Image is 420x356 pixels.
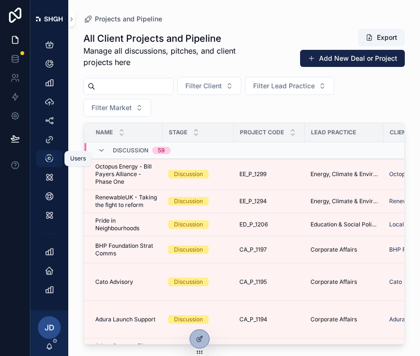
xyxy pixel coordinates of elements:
a: Pride in Neighbourhoods [95,217,157,232]
a: Discussion [168,278,228,286]
button: Select Button [83,99,151,117]
span: Corporate Affairs [310,278,357,286]
span: Stage [169,129,187,136]
a: Adura Launch Support [95,316,157,323]
span: Corporate Affairs [310,316,357,323]
div: Discussion [174,170,203,178]
span: Manage all discussions, pitches, and client projects here [83,45,261,68]
span: Projects and Pipeline [95,14,162,24]
div: Discussion [174,197,203,206]
a: Corporate Affairs [310,316,378,323]
span: CA_P_1194 [239,316,267,323]
span: Lead Practice [311,129,356,136]
span: JD [45,322,55,333]
span: Project Code [240,129,284,136]
a: Octopus Energy - Bill Payers Alliance - Phase One [95,163,157,186]
button: Export [358,29,405,46]
span: Corporate Affairs [310,246,357,253]
a: ED_P_1206 [239,221,299,228]
a: EE_P_1294 [239,197,299,205]
span: CA_P_1197 [239,246,267,253]
span: EE_P_1294 [239,197,267,205]
a: Energy, Climate & Environment [310,197,378,205]
button: Select Button [177,77,241,95]
a: Cato Advisory [95,278,157,286]
span: Name [96,129,113,136]
button: Select Button [245,77,334,95]
a: CA_P_1197 [239,246,299,253]
a: Discussion [168,315,228,324]
span: EE_P_1299 [239,170,266,178]
span: CA_P_1195 [239,278,267,286]
a: Discussion [168,197,228,206]
a: Adura [389,316,405,323]
span: Filter Market [91,103,132,112]
a: CA_P_1195 [239,278,299,286]
a: Discussion [168,170,228,178]
a: Discussion [168,220,228,229]
div: Discussion [174,315,203,324]
img: App logo [36,17,63,21]
a: Energy, Climate & Environment [310,170,378,178]
div: scrollable content [30,38,68,310]
span: Filter Lead Practice [253,81,315,91]
a: Cato [389,278,402,286]
a: BHP Foundation Strat Comms [95,242,157,257]
div: Users [70,155,86,162]
span: Filter Client [185,81,222,91]
button: Add New Deal or Project [300,50,405,67]
span: Cato Advisory [95,278,133,286]
h1: All Client Projects and Pipeline [83,32,261,45]
a: Corporate Affairs [310,278,378,286]
span: ED_P_1206 [239,221,268,228]
div: Discussion [174,278,203,286]
div: Discussion [174,220,203,229]
span: Adura Launch Support [95,316,155,323]
div: Discussion [174,245,203,254]
a: CA_P_1194 [239,316,299,323]
a: Education & Social Policy [310,221,378,228]
span: Client [390,129,410,136]
a: Corporate Affairs [310,246,378,253]
span: Discussion [113,147,148,154]
a: EE_P_1299 [239,170,299,178]
a: Discussion [168,245,228,254]
div: 59 [158,147,165,154]
a: Projects and Pipeline [83,14,162,24]
a: RenewableUK - Taking the fight to reform [95,194,157,209]
a: Local Trust [389,221,419,228]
